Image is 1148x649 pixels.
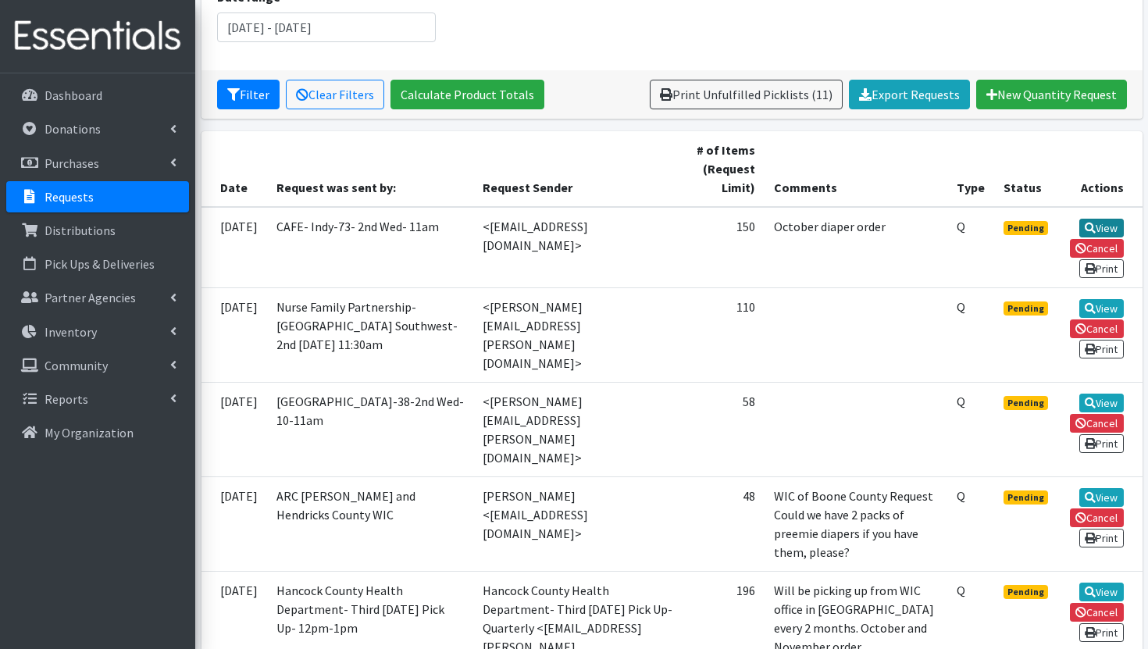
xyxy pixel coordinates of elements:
[683,131,765,207] th: # of Items (Request Limit)
[1004,490,1048,505] span: Pending
[6,417,189,448] a: My Organization
[994,131,1060,207] th: Status
[267,287,474,382] td: Nurse Family Partnership- [GEOGRAPHIC_DATA] Southwest- 2nd [DATE] 11:30am
[976,80,1127,109] a: New Quantity Request
[6,350,189,381] a: Community
[45,324,97,340] p: Inventory
[957,583,965,598] abbr: Quantity
[957,394,965,409] abbr: Quantity
[1004,221,1048,235] span: Pending
[267,131,474,207] th: Request was sent by:
[683,382,765,476] td: 58
[1004,585,1048,599] span: Pending
[1060,131,1143,207] th: Actions
[1004,396,1048,410] span: Pending
[6,10,189,62] img: HumanEssentials
[1070,508,1124,527] a: Cancel
[45,87,102,103] p: Dashboard
[201,207,267,288] td: [DATE]
[1079,434,1124,453] a: Print
[45,223,116,238] p: Distributions
[6,383,189,415] a: Reports
[947,131,994,207] th: Type
[683,287,765,382] td: 110
[1070,319,1124,338] a: Cancel
[765,476,947,571] td: WIC of Boone County Request Could we have 2 packs of preemie diapers if you have them, please?
[650,80,843,109] a: Print Unfulfilled Picklists (11)
[45,189,94,205] p: Requests
[45,425,134,440] p: My Organization
[267,382,474,476] td: [GEOGRAPHIC_DATA]-38-2nd Wed-10-11am
[201,476,267,571] td: [DATE]
[45,391,88,407] p: Reports
[1079,583,1124,601] a: View
[849,80,970,109] a: Export Requests
[6,316,189,348] a: Inventory
[473,207,683,288] td: <[EMAIL_ADDRESS][DOMAIN_NAME]>
[267,476,474,571] td: ARC [PERSON_NAME] and Hendricks County WIC
[473,131,683,207] th: Request Sender
[201,382,267,476] td: [DATE]
[6,113,189,144] a: Donations
[1079,623,1124,642] a: Print
[6,282,189,313] a: Partner Agencies
[45,256,155,272] p: Pick Ups & Deliveries
[6,215,189,246] a: Distributions
[1079,259,1124,278] a: Print
[1079,219,1124,237] a: View
[1079,299,1124,318] a: View
[45,290,136,305] p: Partner Agencies
[1070,239,1124,258] a: Cancel
[390,80,544,109] a: Calculate Product Totals
[217,80,280,109] button: Filter
[683,476,765,571] td: 48
[201,131,267,207] th: Date
[1079,394,1124,412] a: View
[201,287,267,382] td: [DATE]
[6,181,189,212] a: Requests
[1079,488,1124,507] a: View
[765,131,947,207] th: Comments
[473,476,683,571] td: [PERSON_NAME] <[EMAIL_ADDRESS][DOMAIN_NAME]>
[45,155,99,171] p: Purchases
[6,248,189,280] a: Pick Ups & Deliveries
[6,80,189,111] a: Dashboard
[1079,529,1124,547] a: Print
[267,207,474,288] td: CAFE- Indy-73- 2nd Wed- 11am
[217,12,436,42] input: January 1, 2011 - December 31, 2011
[45,121,101,137] p: Donations
[1079,340,1124,358] a: Print
[957,488,965,504] abbr: Quantity
[1070,603,1124,622] a: Cancel
[1070,414,1124,433] a: Cancel
[6,148,189,179] a: Purchases
[45,358,108,373] p: Community
[957,299,965,315] abbr: Quantity
[765,207,947,288] td: October diaper order
[473,382,683,476] td: <[PERSON_NAME][EMAIL_ADDRESS][PERSON_NAME][DOMAIN_NAME]>
[957,219,965,234] abbr: Quantity
[473,287,683,382] td: <[PERSON_NAME][EMAIL_ADDRESS][PERSON_NAME][DOMAIN_NAME]>
[286,80,384,109] a: Clear Filters
[1004,301,1048,316] span: Pending
[683,207,765,288] td: 150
